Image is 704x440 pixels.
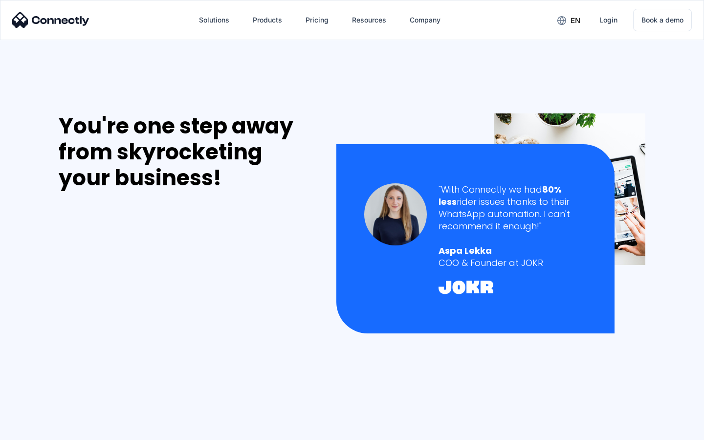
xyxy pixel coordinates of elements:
[439,257,587,269] div: COO & Founder at JOKR
[410,13,440,27] div: Company
[253,13,282,27] div: Products
[10,423,59,437] aside: Language selected: English
[199,13,229,27] div: Solutions
[633,9,692,31] a: Book a demo
[439,183,587,233] div: "With Connectly we had rider issues thanks to their WhatsApp automation. I can't recommend it eno...
[306,13,329,27] div: Pricing
[599,13,617,27] div: Login
[20,423,59,437] ul: Language list
[12,12,89,28] img: Connectly Logo
[298,8,336,32] a: Pricing
[439,244,492,257] strong: Aspa Lekka
[59,113,316,191] div: You're one step away from skyrocketing your business!
[571,14,580,27] div: en
[352,13,386,27] div: Resources
[59,202,205,427] iframe: Form 0
[439,183,562,208] strong: 80% less
[592,8,625,32] a: Login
